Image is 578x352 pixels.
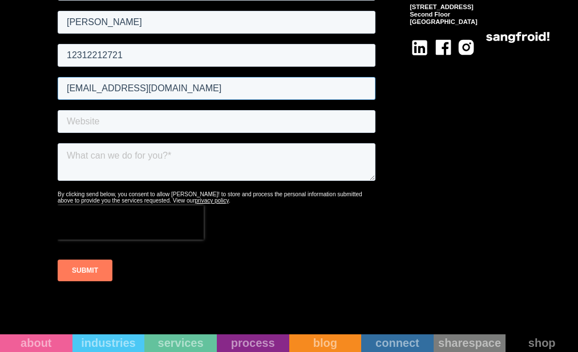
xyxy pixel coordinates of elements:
div: connect [361,336,434,350]
a: blog [289,334,362,352]
div: services [144,336,217,350]
a: privacy policy [138,222,171,228]
div: sharespace [434,336,506,350]
a: sharespace [434,334,506,352]
img: logo [486,32,549,43]
a: services [144,334,217,352]
a: industries [72,334,145,352]
a: process [217,334,289,352]
a: connect [361,334,434,352]
div: shop [506,336,578,350]
div: process [217,336,289,350]
a: shop [506,334,578,352]
div: industries [72,336,145,350]
div: blog [289,336,362,350]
